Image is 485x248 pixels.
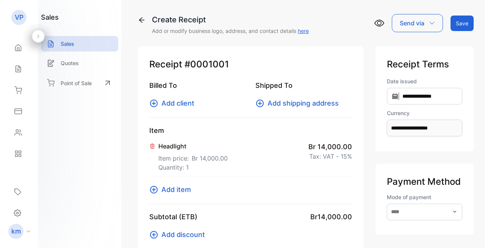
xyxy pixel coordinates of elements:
p: Item price: [158,151,228,163]
button: Send via [392,14,443,32]
label: Date issued [387,77,462,85]
span: Add discount [161,229,205,240]
div: Create Receipt [152,14,309,25]
button: Add discount [149,229,210,240]
button: Add client [149,98,199,108]
p: Receipt Terms [387,58,462,71]
span: Add shipping address [268,98,339,108]
label: Currency [387,109,462,117]
a: Quotes [41,55,118,71]
label: Mode of payment [387,193,462,201]
span: Br 14,000.00 [192,154,228,163]
p: Subtotal (ETB) [149,212,197,222]
p: Receipt [149,58,352,71]
p: Sales [61,40,74,48]
button: Add item [149,184,196,195]
p: Point of Sale [61,79,92,87]
p: Send via [400,19,424,28]
p: Quotes [61,59,79,67]
p: VP [15,12,23,22]
p: Headlight [158,142,228,151]
button: Add shipping address [255,98,343,108]
h1: sales [41,12,59,22]
span: #0001001 [185,58,229,71]
p: Add or modify business logo, address, and contact details [152,27,309,35]
p: Payment Method [387,175,462,189]
a: Sales [41,36,118,51]
p: km [11,226,21,236]
span: Add item [161,184,191,195]
p: Item [149,125,352,136]
a: here [298,28,309,34]
p: Shipped To [255,80,352,90]
span: Br14,000.00 [310,212,352,222]
span: Br 14,000.00 [308,142,352,152]
button: Save [451,16,474,31]
span: Add client [161,98,194,108]
p: Tax: VAT - 15% [309,152,352,161]
a: Point of Sale [41,75,118,91]
p: Billed To [149,80,246,90]
p: Quantity: 1 [158,163,228,172]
